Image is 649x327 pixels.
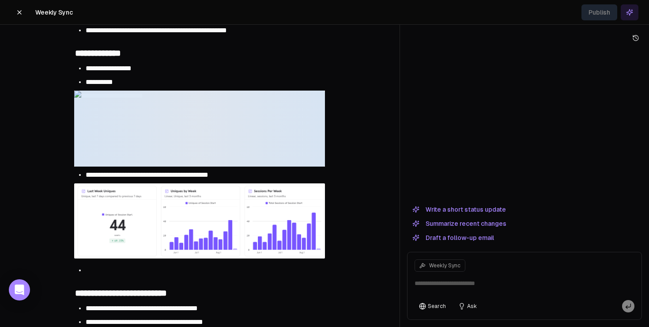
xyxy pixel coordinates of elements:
button: Draft a follow-up email [407,232,499,243]
button: Ask [454,300,481,312]
div: Open Intercom Messenger [9,279,30,300]
span: Weekly Sync [429,262,460,269]
button: Summarize recent changes [407,218,512,229]
span: Weekly Sync [35,8,73,17]
img: 2025-08-25_11-26-37.png [74,183,325,259]
button: Search [415,300,450,312]
button: Write a short status update [407,204,511,215]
